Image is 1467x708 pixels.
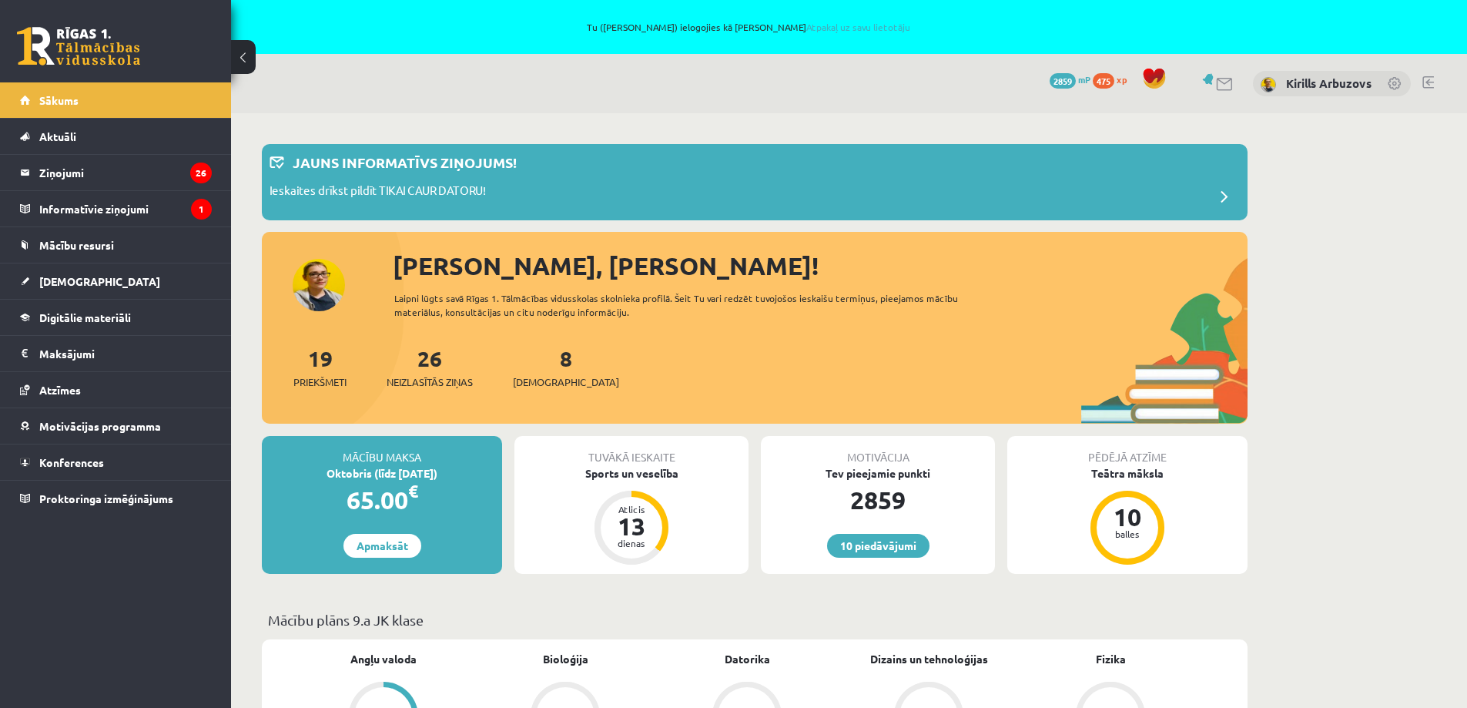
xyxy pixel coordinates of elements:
[761,436,995,465] div: Motivācija
[177,22,1321,32] span: Tu ([PERSON_NAME]) ielogojies kā [PERSON_NAME]
[1104,505,1150,529] div: 10
[20,481,212,516] a: Proktoringa izmēģinājums
[514,465,749,567] a: Sports un veselība Atlicis 13 dienas
[350,651,417,667] a: Angļu valoda
[393,247,1248,284] div: [PERSON_NAME], [PERSON_NAME]!
[1261,77,1276,92] img: Kirills Arbuzovs
[543,651,588,667] a: Bioloģija
[262,436,502,465] div: Mācību maksa
[1050,73,1090,86] a: 2859 mP
[268,609,1241,630] p: Mācību plāns 9.a JK klase
[39,129,76,143] span: Aktuāli
[20,372,212,408] a: Atzīmes
[39,455,104,469] span: Konferences
[343,534,421,558] a: Apmaksāt
[270,152,1240,213] a: Jauns informatīvs ziņojums! Ieskaites drīkst pildīt TIKAI CAUR DATORU!
[20,191,212,226] a: Informatīvie ziņojumi1
[1007,436,1248,465] div: Pēdējā atzīme
[1007,465,1248,482] div: Teātra māksla
[1078,73,1090,86] span: mP
[190,163,212,183] i: 26
[39,419,161,433] span: Motivācijas programma
[270,182,486,203] p: Ieskaites drīkst pildīt TIKAI CAUR DATORU!
[408,480,418,502] span: €
[20,263,212,299] a: [DEMOGRAPHIC_DATA]
[39,155,212,190] legend: Ziņojumi
[20,227,212,263] a: Mācību resursi
[608,539,655,548] div: dienas
[608,514,655,539] div: 13
[870,651,988,667] a: Dizains un tehnoloģijas
[806,21,910,33] a: Atpakaļ uz savu lietotāju
[293,152,517,173] p: Jauns informatīvs ziņojums!
[20,336,212,371] a: Maksājumi
[761,465,995,482] div: Tev pieejamie punkti
[387,374,473,390] span: Neizlasītās ziņas
[608,505,655,514] div: Atlicis
[20,445,212,480] a: Konferences
[1007,465,1248,567] a: Teātra māksla 10 balles
[725,651,770,667] a: Datorika
[827,534,929,558] a: 10 piedāvājumi
[1050,73,1076,89] span: 2859
[262,482,502,518] div: 65.00
[39,274,160,288] span: [DEMOGRAPHIC_DATA]
[20,408,212,444] a: Motivācijas programma
[20,119,212,154] a: Aktuāli
[293,374,347,390] span: Priekšmeti
[262,465,502,482] div: Oktobris (līdz [DATE])
[514,465,749,482] div: Sports un veselība
[20,300,212,335] a: Digitālie materiāli
[17,27,140,65] a: Rīgas 1. Tālmācības vidusskola
[39,238,114,252] span: Mācību resursi
[39,492,173,505] span: Proktoringa izmēģinājums
[20,155,212,190] a: Ziņojumi26
[39,191,212,226] legend: Informatīvie ziņojumi
[39,310,131,324] span: Digitālie materiāli
[1104,529,1150,539] div: balles
[761,482,995,518] div: 2859
[39,383,81,397] span: Atzīmes
[39,93,79,107] span: Sākums
[1096,651,1126,667] a: Fizika
[514,436,749,465] div: Tuvākā ieskaite
[513,344,619,390] a: 8[DEMOGRAPHIC_DATA]
[293,344,347,390] a: 19Priekšmeti
[1286,75,1372,91] a: Kirills Arbuzovs
[513,374,619,390] span: [DEMOGRAPHIC_DATA]
[1093,73,1134,86] a: 475 xp
[1093,73,1114,89] span: 475
[191,199,212,220] i: 1
[387,344,473,390] a: 26Neizlasītās ziņas
[39,336,212,371] legend: Maksājumi
[1117,73,1127,86] span: xp
[20,82,212,118] a: Sākums
[394,291,986,319] div: Laipni lūgts savā Rīgas 1. Tālmācības vidusskolas skolnieka profilā. Šeit Tu vari redzēt tuvojošo...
